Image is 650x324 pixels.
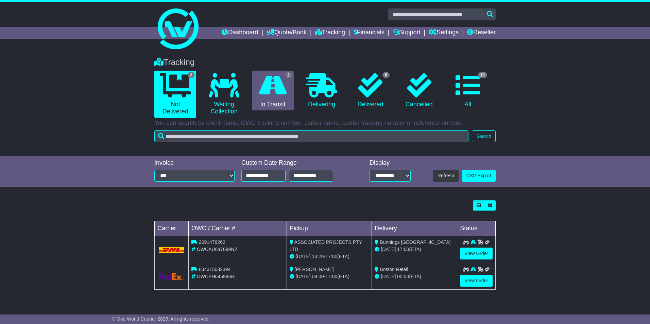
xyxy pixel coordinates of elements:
button: Search [472,130,496,142]
a: Dashboard [222,27,258,39]
div: - (ETA) [290,273,369,280]
a: 2 Not Delivered [154,71,196,118]
a: 2 In Transit [252,71,294,111]
a: View Order [460,275,493,287]
div: (ETA) [375,246,454,253]
span: [DATE] [296,254,311,259]
a: Tracking [315,27,345,39]
span: 17:00 [325,254,337,259]
span: 13:28 [312,254,324,259]
div: Tracking [151,57,499,67]
span: [PERSON_NAME] [295,267,334,272]
span: [DATE] [381,274,396,279]
div: Custom Date Range [241,159,350,167]
span: OWCAU647099NZ [197,247,237,252]
td: Status [457,221,496,236]
span: 17:00 [397,247,409,252]
p: You can search by client name, OWC tracking number, carrier name, carrier tracking number or refe... [154,120,496,127]
span: 884315632394 [199,267,230,272]
a: Financials [354,27,384,39]
td: Delivery [372,221,457,236]
a: Cancelled [398,71,440,111]
div: Invoice [154,159,235,167]
span: 2 [188,72,195,78]
span: Bunnings [GEOGRAPHIC_DATA] [380,239,450,245]
span: 2091476262 [199,239,225,245]
button: Refresh [433,170,459,182]
a: Delivering [301,71,342,111]
span: 09:00 [312,274,324,279]
span: © One World Courier 2025. All rights reserved. [112,316,210,322]
td: Pickup [287,221,372,236]
span: OWCPH645996NL [197,274,237,279]
img: GetCarrierServiceLogo [159,273,184,280]
div: Display [370,159,411,167]
a: Quote/Book [267,27,307,39]
span: Boston Retail [380,267,408,272]
span: 00:00 [397,274,409,279]
span: 8 [382,72,390,78]
span: 17:00 [325,274,337,279]
a: CSV Export [462,170,496,182]
span: [DATE] [381,247,396,252]
a: Support [393,27,420,39]
a: Waiting Collection [203,71,245,118]
span: 10 [478,72,487,78]
a: Reseller [467,27,496,39]
div: (ETA) [375,273,454,280]
span: [DATE] [296,274,311,279]
img: DHL.png [159,247,184,252]
a: Settings [429,27,459,39]
div: - (ETA) [290,253,369,260]
a: 8 Delivered [349,71,391,111]
td: Carrier [155,221,189,236]
span: 2 [285,72,292,78]
a: 10 All [447,71,489,111]
td: OWC / Carrier # [189,221,287,236]
span: ASSOCIATED PROJECTS PTY LTD [290,239,362,252]
a: View Order [460,248,493,259]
